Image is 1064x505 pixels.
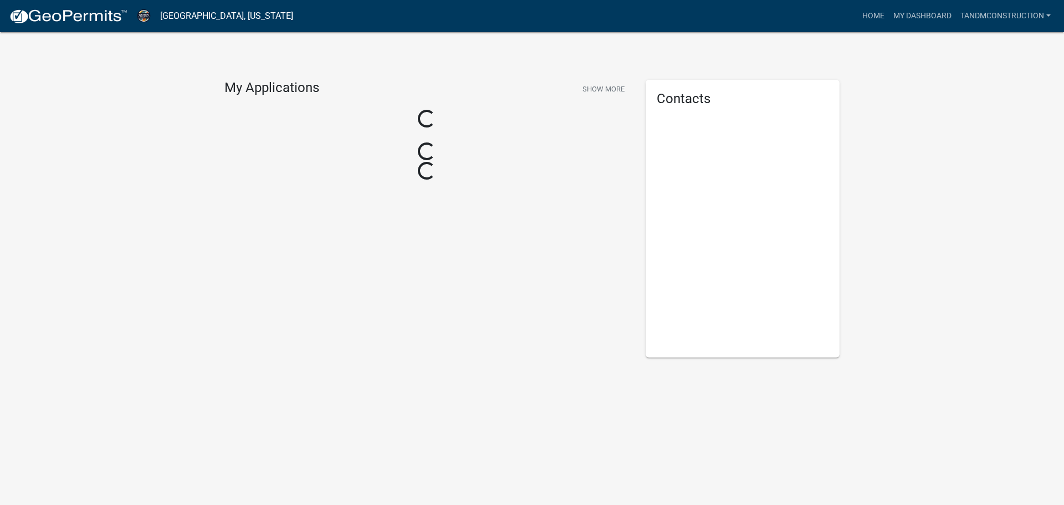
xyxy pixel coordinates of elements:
a: My Dashboard [889,6,956,27]
img: Warren County, Iowa [136,8,151,23]
button: Show More [578,80,629,98]
h5: Contacts [657,91,828,107]
h4: My Applications [224,80,319,96]
a: [GEOGRAPHIC_DATA], [US_STATE] [160,7,293,25]
a: tandmconstruction [956,6,1055,27]
a: Home [858,6,889,27]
